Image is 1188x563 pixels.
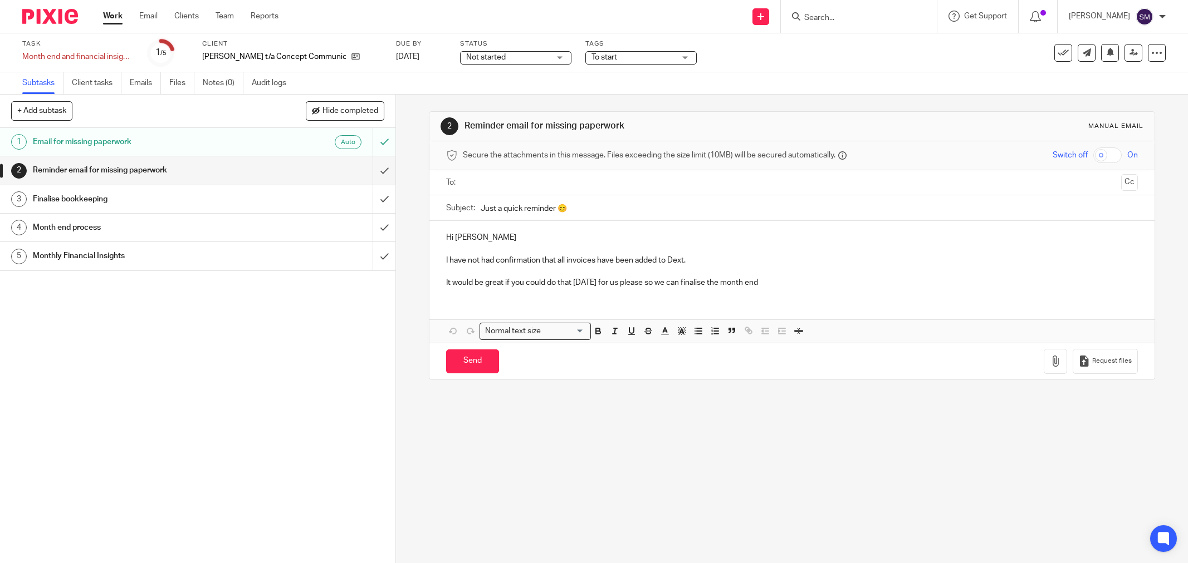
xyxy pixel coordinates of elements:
[480,323,591,340] div: Search for option
[251,11,278,22] a: Reports
[591,53,617,61] span: To start
[1121,174,1138,191] button: Cc
[11,220,27,235] div: 4
[482,325,543,337] span: Normal text size
[1127,150,1138,161] span: On
[1136,8,1153,26] img: svg%3E
[1053,150,1088,161] span: Switch off
[33,134,252,150] h1: Email for missing paperwork
[1088,122,1143,131] div: Manual email
[139,11,158,22] a: Email
[33,248,252,264] h1: Monthly Financial Insights
[11,101,72,120] button: + Add subtask
[11,249,27,264] div: 5
[33,162,252,179] h1: Reminder email for missing paperwork
[22,72,63,94] a: Subtasks
[202,51,346,62] p: [PERSON_NAME] t/a Concept Communications
[202,39,382,48] label: Client
[964,12,1007,20] span: Get Support
[544,325,584,337] input: Search for option
[22,39,134,48] label: Task
[1092,357,1132,366] span: Request files
[322,107,378,116] span: Hide completed
[306,101,384,120] button: Hide completed
[11,134,27,150] div: 1
[396,53,419,61] span: [DATE]
[252,72,295,94] a: Audit logs
[1073,349,1137,374] button: Request files
[203,72,243,94] a: Notes (0)
[33,219,252,236] h1: Month end process
[463,150,835,161] span: Secure the attachments in this message. Files exceeding the size limit (10MB) will be secured aut...
[460,39,571,48] label: Status
[130,72,161,94] a: Emails
[22,9,78,24] img: Pixie
[446,203,475,214] label: Subject:
[466,53,506,61] span: Not started
[160,50,167,56] small: /5
[22,51,134,62] div: Month end and financial insights
[446,177,458,188] label: To:
[446,232,1138,243] p: Hi [PERSON_NAME]
[446,349,499,373] input: Send
[216,11,234,22] a: Team
[396,39,446,48] label: Due by
[446,255,1138,266] p: I have not had confirmation that all invoices have been added to Dext.
[155,46,167,59] div: 1
[585,39,697,48] label: Tags
[11,163,27,179] div: 2
[803,13,903,23] input: Search
[33,191,252,208] h1: Finalise bookkeeping
[11,191,27,207] div: 3
[103,11,123,22] a: Work
[169,72,194,94] a: Files
[1069,11,1130,22] p: [PERSON_NAME]
[446,277,1138,288] p: It would be great if you could do that [DATE] for us please so we can finalise the month end
[72,72,121,94] a: Client tasks
[465,120,816,132] h1: Reminder email for missing paperwork
[335,135,361,149] div: Auto
[441,117,458,135] div: 2
[174,11,199,22] a: Clients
